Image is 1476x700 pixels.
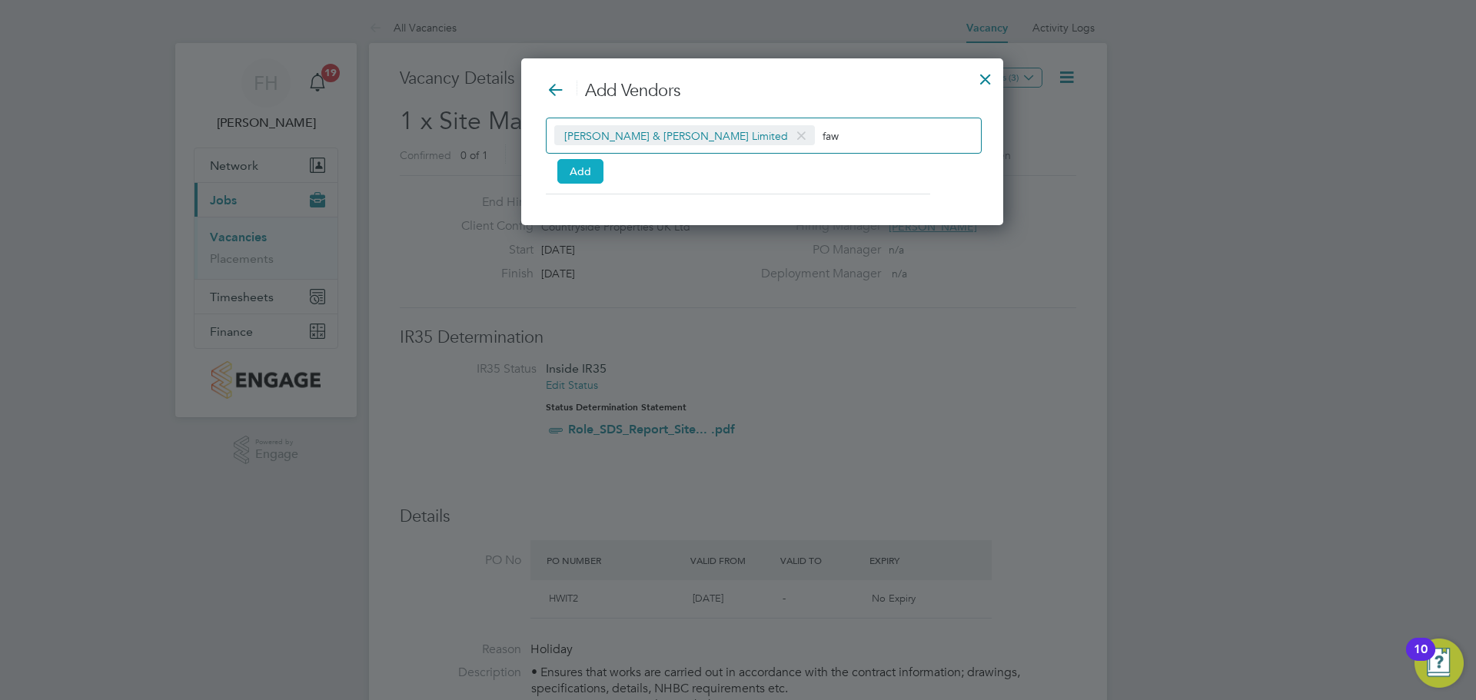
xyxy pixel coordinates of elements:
div: 10 [1414,649,1428,669]
input: Search vendors... [823,125,919,145]
h3: Add Vendors [546,80,979,102]
button: Add [557,159,603,184]
span: [PERSON_NAME] & [PERSON_NAME] Limited [554,125,815,145]
button: Open Resource Center, 10 new notifications [1414,639,1464,688]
